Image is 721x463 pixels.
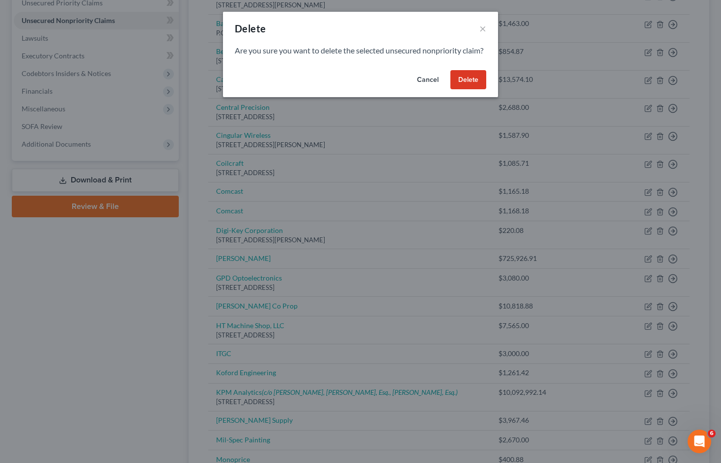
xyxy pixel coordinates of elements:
[450,70,486,90] button: Delete
[409,70,446,90] button: Cancel
[235,22,266,35] div: Delete
[708,430,716,437] span: 6
[688,430,711,453] iframe: Intercom live chat
[235,45,486,56] p: Are you sure you want to delete the selected unsecured nonpriority claim?
[479,23,486,34] button: ×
